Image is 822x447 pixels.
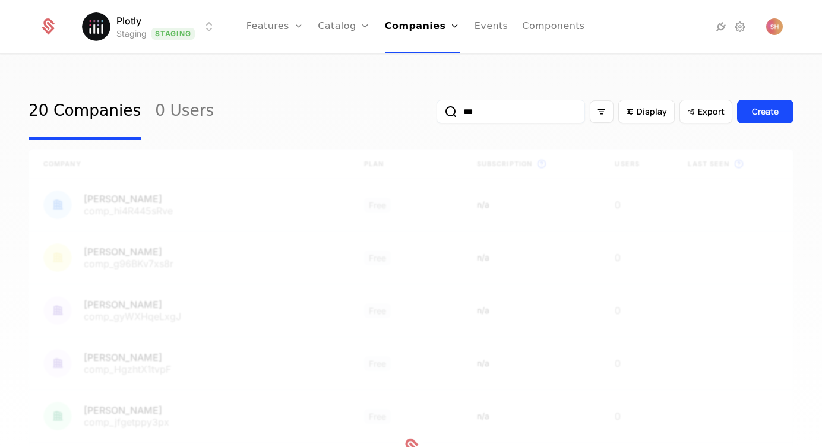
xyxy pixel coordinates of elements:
[766,18,783,35] img: S H
[116,14,141,28] span: Plotly
[737,100,793,123] button: Create
[151,28,195,40] span: Staging
[86,14,216,40] button: Select environment
[618,100,675,123] button: Display
[714,20,728,34] a: Integrations
[679,100,732,123] button: Export
[698,106,725,118] span: Export
[590,100,614,123] button: Filter options
[155,84,214,140] a: 0 Users
[733,20,747,34] a: Settings
[116,28,147,40] div: Staging
[766,18,783,35] button: Open user button
[82,12,110,41] img: Plotly
[637,106,667,118] span: Display
[29,84,141,140] a: 20 Companies
[752,106,779,118] div: Create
